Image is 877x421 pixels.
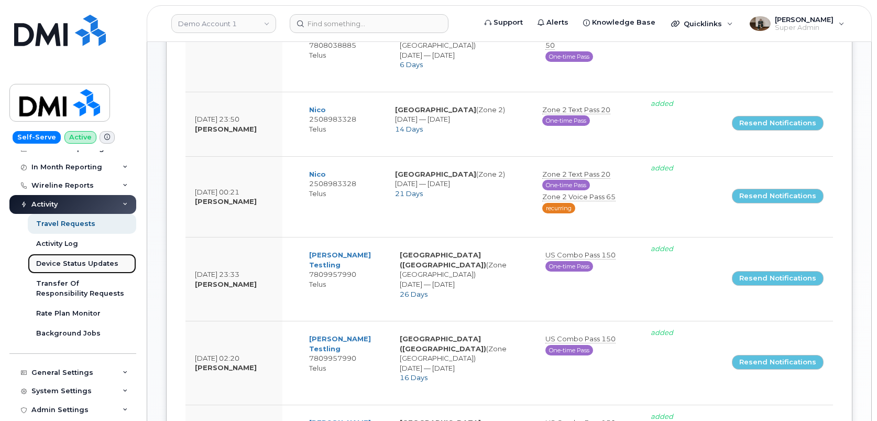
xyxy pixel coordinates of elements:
span: Knowledge Base [592,17,655,28]
i: added [651,244,673,253]
span: Zone 2 Voice Pass 65 [542,192,616,201]
strong: [GEOGRAPHIC_DATA] [395,170,476,178]
a: Knowledge Base [576,12,663,33]
a: Resend Notifications [732,271,824,286]
strong: [PERSON_NAME] [195,280,257,288]
td: (Zone 2) [DATE] — [DATE] [386,163,533,222]
a: Nico [309,105,326,114]
td: (Zone [GEOGRAPHIC_DATA]) [DATE] — [DATE] [390,25,536,76]
td: [DATE] 23:33 [185,237,282,321]
span: Zone 2 Text Pass 20 [542,170,610,179]
span: 30 days pass [542,180,590,190]
span: Recurring (AUTO renewal every 30 days) [542,203,575,213]
strong: [PERSON_NAME] [195,197,257,206]
span: 6 Days [400,60,423,69]
span: 21 Days [395,189,423,198]
td: [DATE] 23:50 [185,92,282,156]
td: [DATE] 02:20 [185,321,282,405]
i: added [651,412,673,420]
strong: [GEOGRAPHIC_DATA] [395,105,476,114]
div: Quicklinks [664,13,740,34]
td: [DATE] 00:21 [185,156,282,238]
span: US Combo Pass 150 [545,251,616,260]
a: Demo Account 1 [171,14,276,33]
span: 30 days pass [545,261,593,272]
a: Nico [309,170,326,178]
span: 30 days pass [545,51,593,62]
strong: [PERSON_NAME] [195,125,257,133]
span: 26 Days [400,290,427,298]
span: 30 days pass [545,345,593,355]
span: Zone 2 Text Pass 20 [542,105,610,114]
span: Super Admin [775,24,834,32]
span: [PERSON_NAME] [775,15,834,24]
span: Quicklinks [684,19,722,28]
a: Resend Notifications [732,355,824,370]
span: Support [494,17,523,28]
a: [PERSON_NAME] Testling [309,251,371,269]
a: Alerts [530,12,576,33]
a: Support [477,12,530,33]
span: Alerts [546,17,568,28]
td: (Zone [GEOGRAPHIC_DATA]) [DATE] — [DATE] [390,328,536,389]
i: added [651,164,673,172]
strong: [GEOGRAPHIC_DATA] ([GEOGRAPHIC_DATA]) [400,251,486,269]
td: 7809957990 Telus [300,244,390,305]
strong: [PERSON_NAME] [195,363,257,372]
td: (Zone 2) [DATE] — [DATE] [386,99,533,141]
i: added [651,99,673,107]
div: User avatar [750,13,771,34]
td: 2508983328 Telus [300,99,385,141]
img: User avatar [750,16,771,31]
span: 16 Days [400,373,427,382]
td: 7808038885 Telus [300,25,390,76]
a: Resend Notifications [732,116,824,131]
span: US Combo Pass 150 [545,334,616,343]
span: 14 Days [395,125,423,133]
div: Spencer Witter [742,13,852,34]
i: added [651,328,673,337]
td: 7809957990 Telus [300,328,390,389]
strong: [GEOGRAPHIC_DATA] ([GEOGRAPHIC_DATA]) [400,334,486,353]
td: (Zone [GEOGRAPHIC_DATA]) [DATE] — [DATE] [390,244,536,305]
input: Find something... [290,14,448,33]
td: 2508983328 Telus [300,163,385,222]
a: [PERSON_NAME] Testling [309,334,371,353]
span: 30 days pass [542,115,590,126]
a: Resend Notifications [732,189,824,203]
